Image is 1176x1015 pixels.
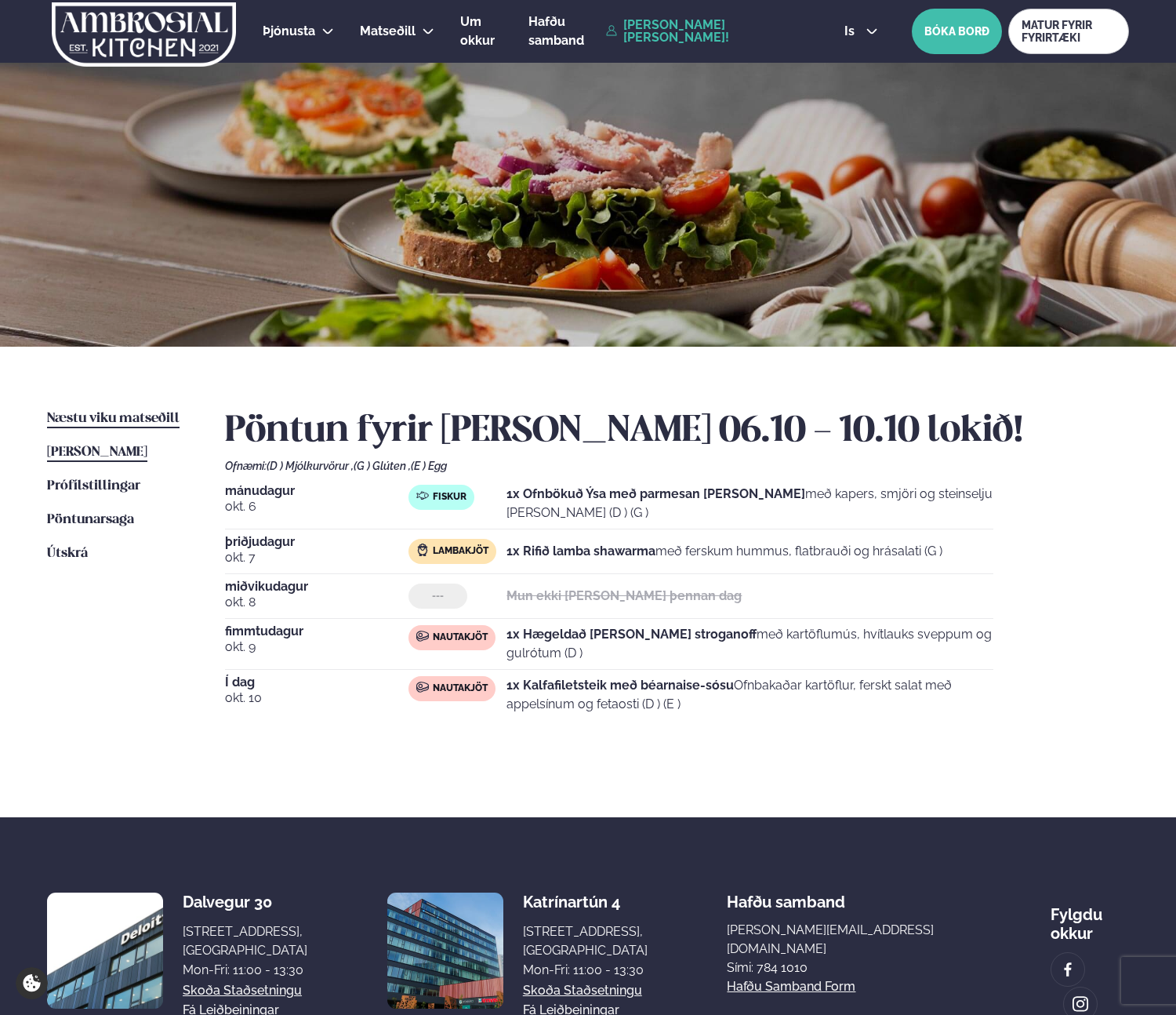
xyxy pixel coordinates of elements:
span: (G ) Glúten , [354,460,411,472]
img: image alt [1059,961,1076,979]
span: Hafðu samband [727,880,845,911]
span: Matseðill [360,24,416,38]
a: Hafðu samband form [727,977,855,996]
a: MATUR FYRIR FYRIRTÆKI [1008,9,1129,54]
div: [STREET_ADDRESS], [GEOGRAPHIC_DATA] [183,922,307,960]
span: (E ) Egg [411,460,447,472]
div: Dalvegur 30 [183,893,307,911]
img: image alt [387,893,503,1009]
button: is [832,25,891,38]
img: beef.svg [416,630,429,642]
h2: Pöntun fyrir [PERSON_NAME] 06.10 - 10.10 lokið! [225,409,1129,453]
span: Í dag [225,676,408,689]
img: fish.svg [416,489,429,502]
span: Prófílstillingar [47,479,140,493]
a: Næstu viku matseðill [47,409,180,428]
span: Pöntunarsaga [47,513,134,526]
span: okt. 9 [225,638,408,657]
img: Lamb.svg [416,544,429,556]
strong: Mun ekki [PERSON_NAME] þennan dag [506,588,742,603]
span: okt. 8 [225,593,408,612]
img: logo [50,2,238,67]
div: Ofnæmi: [225,460,1129,472]
span: okt. 7 [225,548,408,567]
span: Þjónusta [263,24,315,38]
p: með kapers, smjöri og steinselju [PERSON_NAME] (D ) (G ) [506,485,993,522]
div: Katrínartún 4 [523,893,648,911]
a: Pöntunarsaga [47,511,134,529]
a: [PERSON_NAME] [47,443,147,462]
div: Fylgdu okkur [1051,893,1129,943]
div: [STREET_ADDRESS], [GEOGRAPHIC_DATA] [523,922,648,960]
strong: 1x Kalfafiletsteik með béarnaise-sósu [506,678,734,693]
img: image alt [47,893,163,1009]
span: þriðjudagur [225,536,408,548]
p: Ofnbakaðar kartöflur, ferskt salat með appelsínum og fetaosti (D ) (E ) [506,676,993,714]
a: Þjónusta [263,22,315,41]
a: Um okkur [460,13,503,50]
span: Nautakjöt [433,631,488,644]
span: Nautakjöt [433,682,488,695]
a: Útskrá [47,544,88,563]
a: Skoða staðsetningu [523,981,642,1000]
a: Matseðill [360,22,416,41]
a: Prófílstillingar [47,477,140,496]
span: miðvikudagur [225,580,408,593]
div: Mon-Fri: 11:00 - 13:30 [523,961,648,980]
span: [PERSON_NAME] [47,446,147,459]
span: is [844,25,859,38]
strong: 1x Ofnbökuð Ýsa með parmesan [PERSON_NAME] [506,486,805,501]
span: Lambakjöt [433,545,488,558]
div: Mon-Fri: 11:00 - 13:30 [183,961,307,980]
span: Næstu viku matseðill [47,412,180,425]
img: beef.svg [416,681,429,693]
button: BÓKA BORÐ [912,9,1002,54]
span: (D ) Mjólkurvörur , [267,460,354,472]
a: [PERSON_NAME][EMAIL_ADDRESS][DOMAIN_NAME] [727,921,971,959]
a: Cookie settings [16,967,48,999]
span: okt. 10 [225,689,408,708]
a: [PERSON_NAME] [PERSON_NAME]! [606,19,808,44]
a: Hafðu samband [528,13,597,50]
strong: 1x Hægeldað [PERSON_NAME] stroganoff [506,627,757,642]
strong: 1x Rifið lamba shawarma [506,544,655,558]
p: með kartöflumús, hvítlauks sveppum og gulrótum (D ) [506,625,993,663]
a: Skoða staðsetningu [183,981,302,1000]
span: fimmtudagur [225,625,408,638]
span: Um okkur [460,14,495,48]
span: mánudagur [225,485,408,497]
span: Útskrá [47,547,88,560]
span: Hafðu samband [528,14,584,48]
span: okt. 6 [225,497,408,516]
a: image alt [1051,953,1084,986]
span: --- [432,590,444,602]
p: Sími: 784 1010 [727,959,971,977]
span: Fiskur [433,491,466,504]
img: image alt [1072,995,1089,1013]
p: með ferskum hummus, flatbrauði og hrásalati (G ) [506,542,942,561]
